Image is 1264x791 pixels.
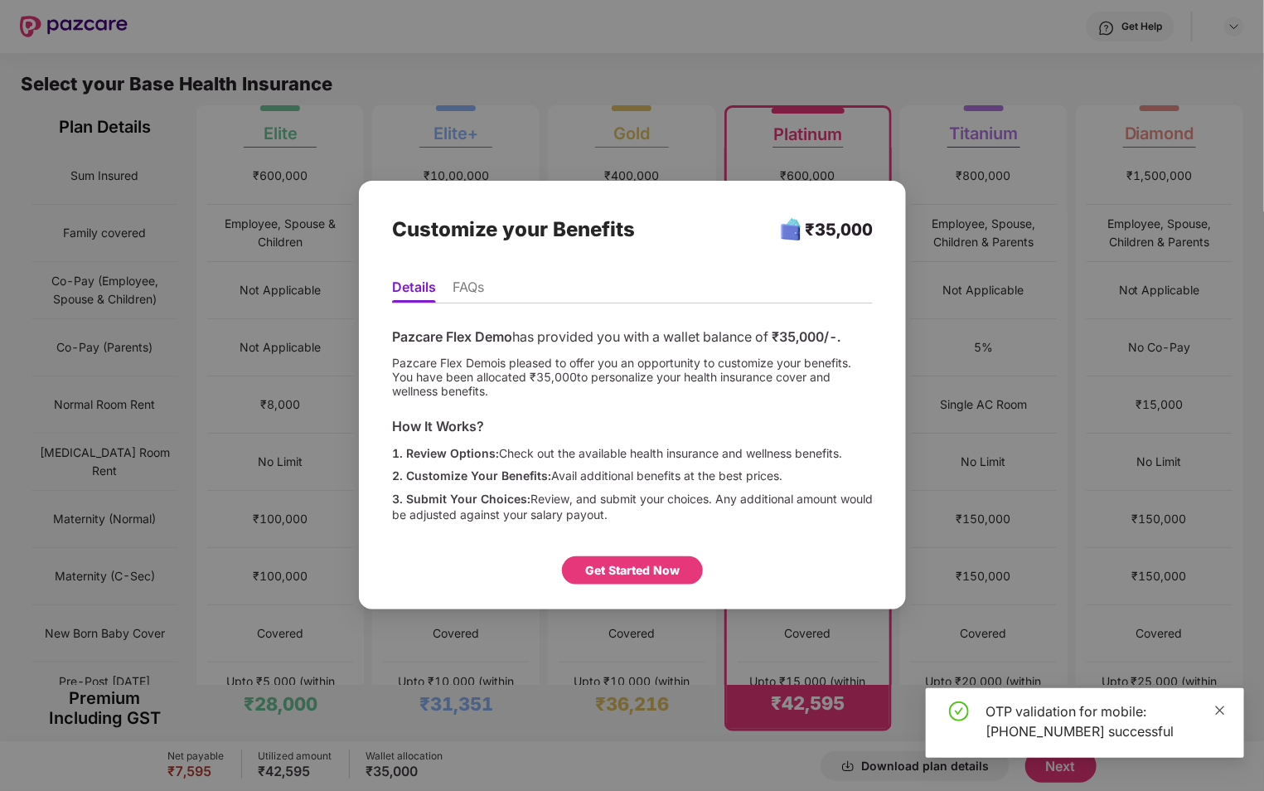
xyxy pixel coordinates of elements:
li: Details [392,279,436,303]
span: Pazcare Flex Demo [392,328,512,345]
div: Review, and submit your choices. Any additional amount would be adjusted against your salary payout. [392,491,873,523]
div: Customize your Benefits [392,197,833,262]
div: OTP validation for mobile: [PHONE_NUMBER] successful [986,701,1224,741]
div: Get Started Now [585,562,680,580]
span: 3. Submit Your Choices: [392,492,530,506]
span: check-circle [949,701,969,721]
div: ₹35,000 [804,216,872,244]
div: Avail additional benefits at the best prices. [392,468,873,485]
span: close [1214,705,1226,716]
span: 2. Customize Your Benefits: [392,469,551,483]
div: How It Works? [392,418,873,435]
img: x+KTpm8ANzaXqjZUraQAAAAASUVORK5CYII= [777,216,804,243]
div: has provided you with a wallet balance of [392,328,873,346]
div: Check out the available health insurance and wellness benefits. [392,445,873,462]
span: ₹35,000 /-. [772,328,840,345]
div: Pazcare Flex Demo is pleased to offer you an opportunity to customize your benefits. You have bee... [392,356,873,398]
span: 1. Review Options: [392,446,499,460]
li: FAQs [453,279,484,303]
